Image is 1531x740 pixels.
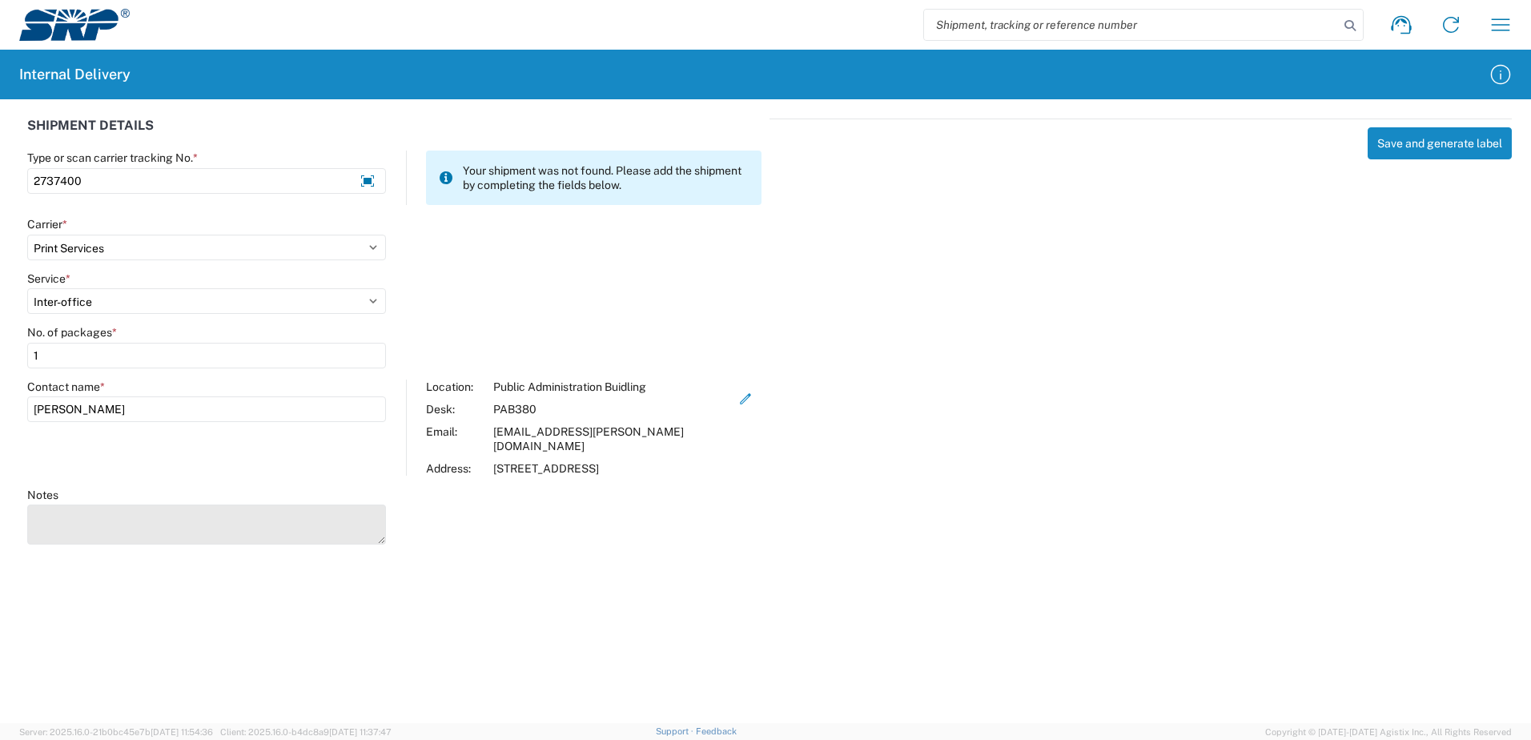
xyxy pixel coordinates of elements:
[426,402,485,416] div: Desk:
[493,380,729,394] div: Public Administration Buidling
[426,380,485,394] div: Location:
[19,9,130,41] img: srp
[493,424,729,453] div: [EMAIL_ADDRESS][PERSON_NAME][DOMAIN_NAME]
[329,727,392,737] span: [DATE] 11:37:47
[27,380,105,394] label: Contact name
[27,325,117,340] label: No. of packages
[220,727,392,737] span: Client: 2025.16.0-b4dc8a9
[493,402,729,416] div: PAB380
[27,271,70,286] label: Service
[27,151,198,165] label: Type or scan carrier tracking No.
[1368,127,1512,159] button: Save and generate label
[19,65,131,84] h2: Internal Delivery
[27,488,58,502] label: Notes
[656,726,696,736] a: Support
[463,163,749,192] span: Your shipment was not found. Please add the shipment by completing the fields below.
[151,727,213,737] span: [DATE] 11:54:36
[1265,725,1512,739] span: Copyright © [DATE]-[DATE] Agistix Inc., All Rights Reserved
[493,461,729,476] div: [STREET_ADDRESS]
[426,424,485,453] div: Email:
[696,726,737,736] a: Feedback
[426,461,485,476] div: Address:
[27,217,67,231] label: Carrier
[27,119,761,151] div: SHIPMENT DETAILS
[19,727,213,737] span: Server: 2025.16.0-21b0bc45e7b
[924,10,1339,40] input: Shipment, tracking or reference number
